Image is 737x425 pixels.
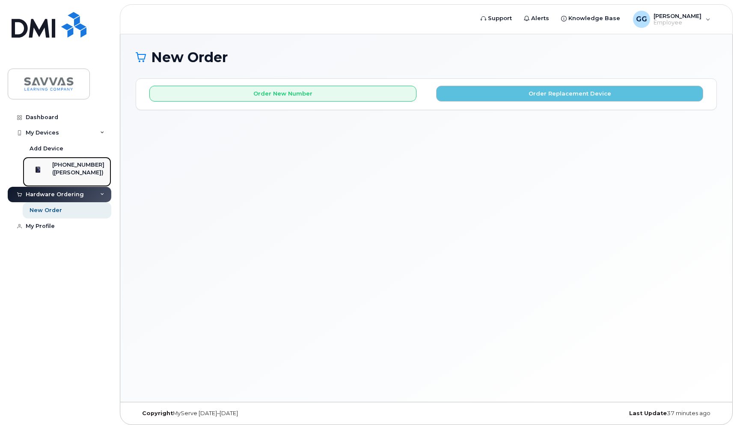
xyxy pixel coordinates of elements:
[149,86,416,102] button: Order New Number
[136,50,717,65] h1: New Order
[523,410,717,417] div: 37 minutes ago
[629,410,667,416] strong: Last Update
[142,410,173,416] strong: Copyright
[136,410,330,417] div: MyServe [DATE]–[DATE]
[436,86,703,102] button: Order Replacement Device
[700,388,731,419] iframe: Messenger Launcher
